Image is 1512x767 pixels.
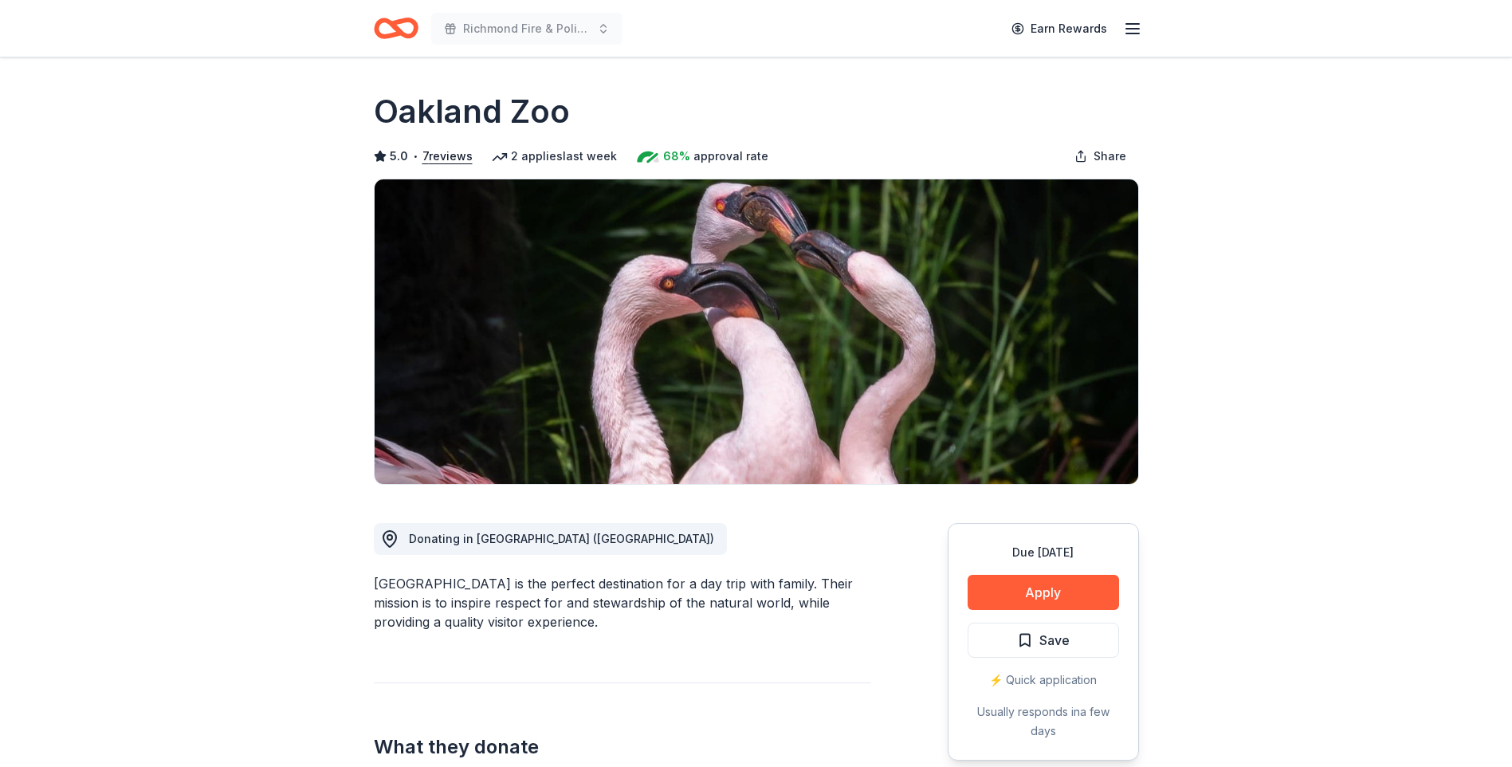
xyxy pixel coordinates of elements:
[409,532,714,545] span: Donating in [GEOGRAPHIC_DATA] ([GEOGRAPHIC_DATA])
[1062,140,1139,172] button: Share
[390,147,408,166] span: 5.0
[968,671,1119,690] div: ⚡️ Quick application
[374,574,871,631] div: [GEOGRAPHIC_DATA] is the perfect destination for a day trip with family. Their mission is to insp...
[663,147,690,166] span: 68%
[431,13,622,45] button: Richmond Fire & Police Toy Program
[375,179,1138,484] img: Image for Oakland Zoo
[492,147,617,166] div: 2 applies last week
[412,150,418,163] span: •
[693,147,768,166] span: approval rate
[374,89,570,134] h1: Oakland Zoo
[968,623,1119,658] button: Save
[374,734,871,760] h2: What they donate
[1094,147,1126,166] span: Share
[422,147,473,166] button: 7reviews
[968,702,1119,741] div: Usually responds in a few days
[1039,630,1070,651] span: Save
[968,575,1119,610] button: Apply
[1002,14,1117,43] a: Earn Rewards
[374,10,418,47] a: Home
[968,543,1119,562] div: Due [DATE]
[463,19,591,38] span: Richmond Fire & Police Toy Program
